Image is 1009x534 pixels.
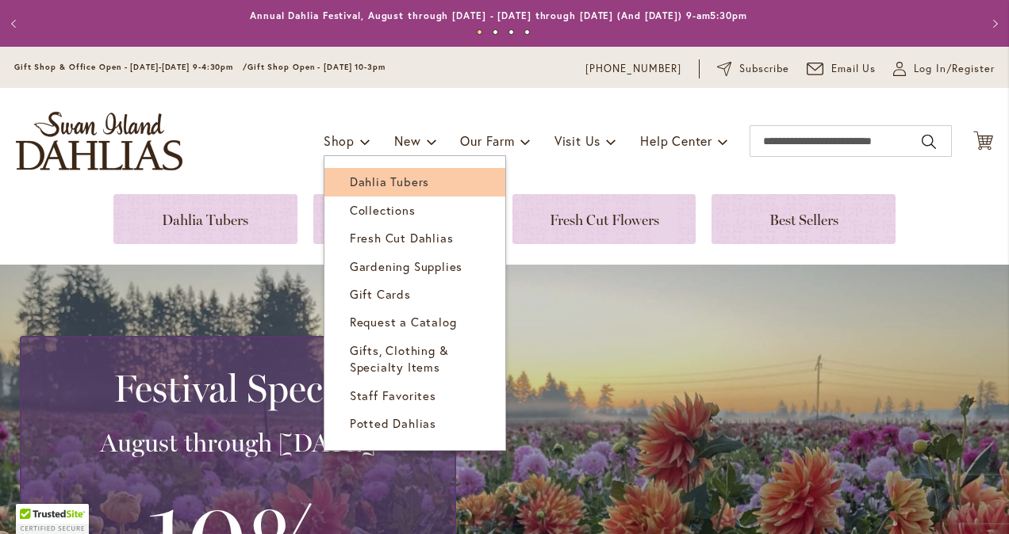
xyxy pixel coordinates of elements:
[350,258,462,274] span: Gardening Supplies
[554,132,600,149] span: Visit Us
[739,61,789,77] span: Subscribe
[40,366,435,410] h2: Festival Special
[508,29,514,35] button: 3 of 4
[350,174,429,189] span: Dahlia Tubers
[640,132,712,149] span: Help Center
[585,61,681,77] a: [PHONE_NUMBER]
[324,132,355,149] span: Shop
[914,61,995,77] span: Log In/Register
[350,202,416,218] span: Collections
[477,29,482,35] button: 1 of 4
[524,29,530,35] button: 4 of 4
[493,29,498,35] button: 2 of 4
[350,387,436,403] span: Staff Favorites
[250,10,747,21] a: Annual Dahlia Festival, August through [DATE] - [DATE] through [DATE] (And [DATE]) 9-am5:30pm
[460,132,514,149] span: Our Farm
[350,415,436,431] span: Potted Dahlias
[893,61,995,77] a: Log In/Register
[977,8,1009,40] button: Next
[324,280,505,308] a: Gift Cards
[16,112,182,170] a: store logo
[717,61,789,77] a: Subscribe
[807,61,877,77] a: Email Us
[350,342,449,375] span: Gifts, Clothing & Specialty Items
[831,61,877,77] span: Email Us
[350,314,457,330] span: Request a Catalog
[40,427,435,459] h3: August through [DATE]
[394,132,420,149] span: New
[350,230,454,246] span: Fresh Cut Dahlias
[247,62,386,72] span: Gift Shop Open - [DATE] 10-3pm
[14,62,247,72] span: Gift Shop & Office Open - [DATE]-[DATE] 9-4:30pm /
